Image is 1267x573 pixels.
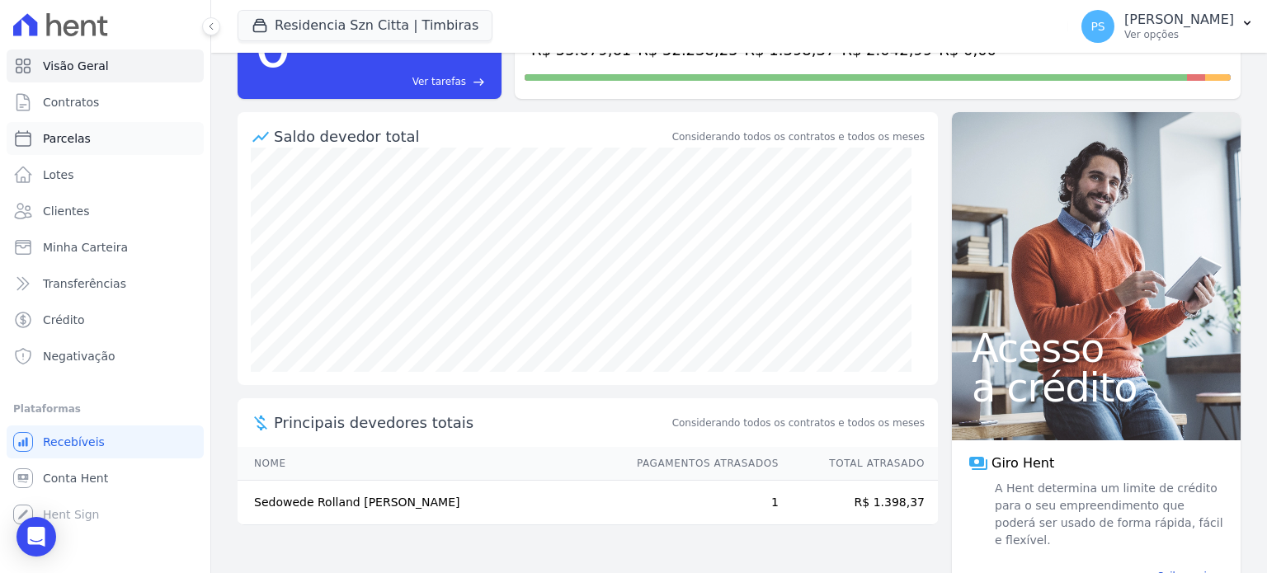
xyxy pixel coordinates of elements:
a: Transferências [7,267,204,300]
a: Clientes [7,195,204,228]
span: PS [1090,21,1105,32]
a: Crédito [7,303,204,336]
a: Visão Geral [7,49,204,82]
a: Minha Carteira [7,231,204,264]
th: Total Atrasado [780,447,938,481]
span: Acesso [972,328,1221,368]
span: Contratos [43,94,99,110]
a: Recebíveis [7,425,204,458]
span: Crédito [43,312,85,328]
span: a crédito [972,368,1221,407]
span: Negativação [43,348,115,364]
span: Transferências [43,275,126,292]
span: Parcelas [43,130,91,147]
td: R$ 1.398,37 [780,481,938,525]
span: Clientes [43,203,89,219]
span: Visão Geral [43,58,109,74]
span: Lotes [43,167,74,183]
span: Principais devedores totais [274,411,669,434]
a: Parcelas [7,122,204,155]
button: PS [PERSON_NAME] Ver opções [1068,3,1267,49]
th: Nome [238,447,621,481]
button: Residencia Szn Citta | Timbiras [238,10,492,41]
a: Contratos [7,86,204,119]
a: Ver tarefas east [299,74,485,89]
span: Conta Hent [43,470,108,486]
div: Considerando todos os contratos e todos os meses [672,129,925,144]
p: Ver opções [1124,28,1234,41]
th: Pagamentos Atrasados [621,447,780,481]
span: east [473,76,485,88]
div: Plataformas [13,399,197,419]
div: Saldo devedor total [274,125,669,148]
p: [PERSON_NAME] [1124,12,1234,28]
a: Negativação [7,340,204,373]
span: Giro Hent [991,453,1054,473]
td: 1 [621,481,780,525]
span: A Hent determina um limite de crédito para o seu empreendimento que poderá ser usado de forma ráp... [991,480,1224,549]
a: Lotes [7,158,204,191]
span: Considerando todos os contratos e todos os meses [672,416,925,430]
span: Ver tarefas [412,74,466,89]
td: Sedowede Rolland [PERSON_NAME] [238,481,621,525]
div: Open Intercom Messenger [16,517,56,557]
a: Conta Hent [7,462,204,495]
span: Minha Carteira [43,239,128,256]
span: Recebíveis [43,434,105,450]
